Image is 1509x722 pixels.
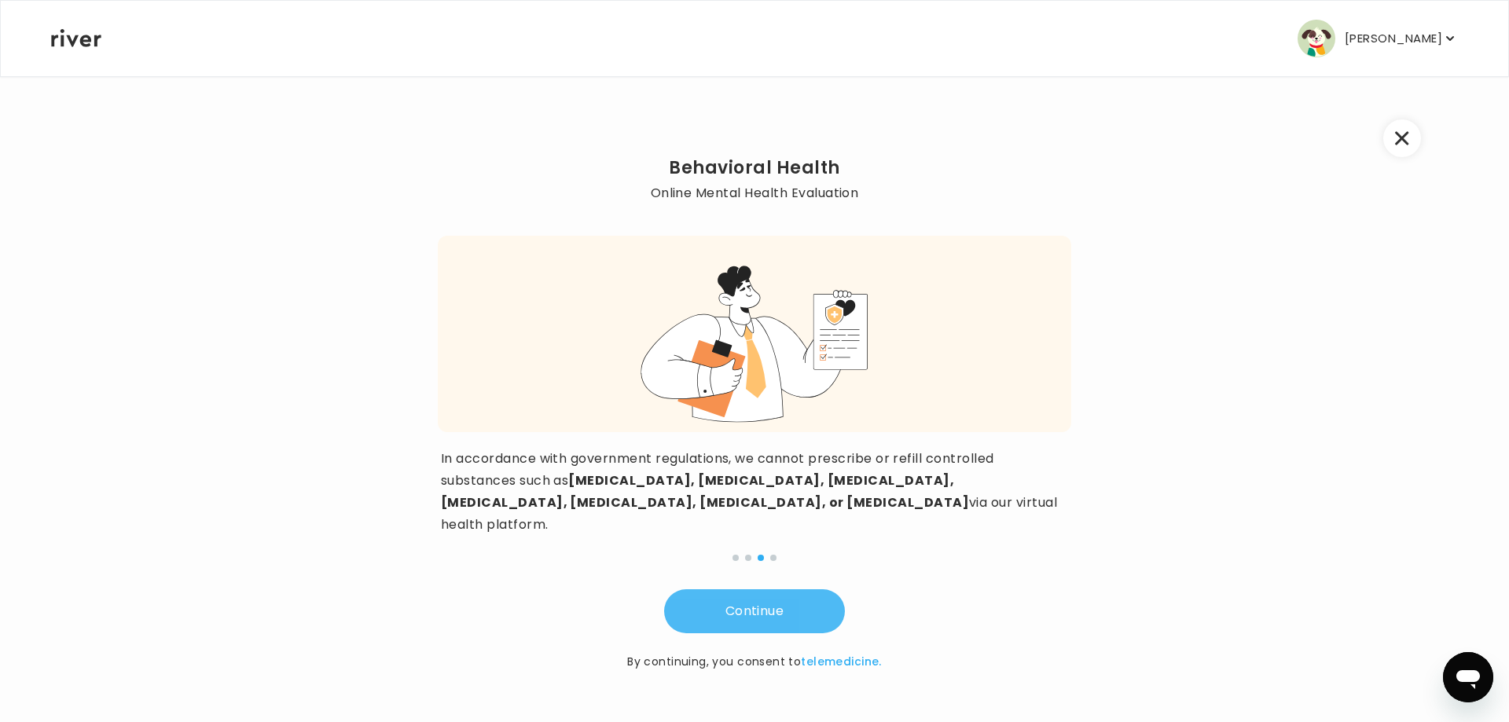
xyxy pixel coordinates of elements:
img: user avatar [1298,20,1335,57]
a: telemedicine. [801,654,881,669]
p: In accordance with government regulations, we cannot prescribe or refill controlled substances su... [441,448,1068,536]
button: Continue [664,589,845,633]
strong: [MEDICAL_DATA], [MEDICAL_DATA], [MEDICAL_DATA], [MEDICAL_DATA], [MEDICAL_DATA], [MEDICAL_DATA], o... [441,471,969,511]
p: [PERSON_NAME] [1345,27,1442,49]
p: By continuing, you consent to [627,652,882,671]
h2: Behavioral Health [438,157,1071,179]
button: user avatar[PERSON_NAME] [1298,20,1458,57]
img: visit complete graphic [627,251,881,432]
iframe: Button to launch messaging window [1443,652,1493,702]
p: Online Mental Health Evaluation [438,182,1071,204]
